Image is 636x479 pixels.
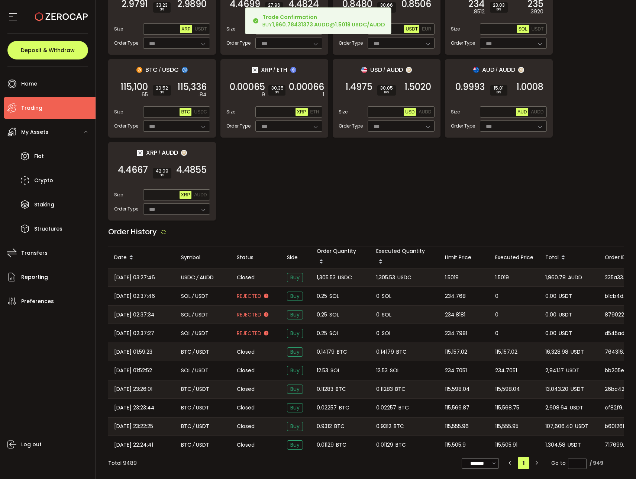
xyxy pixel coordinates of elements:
[193,191,208,199] button: AUDD
[237,404,255,412] span: Closed
[445,441,466,449] span: 115,505.9
[181,348,191,356] span: BTC
[193,404,195,412] em: /
[530,8,543,16] em: .3920
[451,26,460,32] span: Size
[451,40,475,46] span: Order Type
[114,422,153,431] span: [DATE] 23:22:25
[195,311,209,319] span: USDT
[495,441,517,449] span: 115,505.91
[156,169,168,173] span: 42.09
[114,109,123,115] span: Size
[21,103,42,113] span: Trading
[180,191,192,199] button: XRP
[317,273,336,282] span: 1,305.53
[34,175,53,186] span: Crypto
[404,83,431,91] span: 1.5020
[401,0,431,8] span: 0.8506
[237,385,255,393] span: Closed
[395,385,406,393] span: BTC
[605,385,629,393] span: 26bc4244-e201-41aa-8b6b-132ff1796744
[230,0,260,8] span: 4.4699
[439,253,489,262] div: Limit Price
[288,0,319,8] span: 4.4824
[451,123,475,129] span: Order Type
[156,86,168,90] span: 20.52
[545,441,565,449] span: 1,304.58
[383,67,385,73] em: /
[194,109,207,115] span: USDC
[605,329,629,337] span: d545ad4d-dfd1-4a88-90c4-d0ce963351aa
[376,329,380,338] span: 0
[137,150,143,156] img: xrp_portfolio.png
[376,292,380,300] span: 0
[531,109,543,115] span: AUDD
[559,292,572,300] span: USDT
[162,148,178,157] span: AUDD
[376,441,393,449] span: 0.01129
[339,404,349,412] span: BTC
[193,25,209,33] button: USDT
[114,192,123,198] span: Size
[495,404,519,412] span: 115,568.75
[545,273,566,282] span: 1,960.78
[394,422,404,431] span: BTC
[287,440,303,450] span: Buy
[342,0,372,8] span: 0.8480
[114,441,153,449] span: [DATE] 22:24:41
[195,366,209,375] span: USDT
[370,65,382,74] span: USD
[495,311,498,319] span: 0
[396,441,406,449] span: BTC
[146,148,157,157] span: XRP
[605,292,629,300] span: b1cb4ddd-2334-4b22-87ab-b393049f7b47
[545,311,556,319] span: 0.00
[527,0,543,8] span: 235
[445,348,467,356] span: 115,157.02
[261,65,272,74] span: XRP
[181,311,191,319] span: SOL
[182,67,188,73] img: usdc_portfolio.svg
[181,366,191,375] span: SOL
[181,404,191,412] span: BTC
[406,26,418,32] span: USDT
[141,91,148,99] em: .65
[271,86,283,90] span: 30.35
[237,329,261,337] span: Rejected
[605,274,629,282] span: 235a332d-fc8d-49cf-87e1-262ef8ee3fbb
[193,348,195,356] em: /
[277,65,287,74] span: ETH
[380,3,393,7] span: 30.66
[192,311,194,319] em: /
[339,123,363,129] span: Order Type
[21,127,48,138] span: My Assets
[382,311,391,319] span: SOL
[181,441,191,449] span: BTC
[398,404,409,412] span: BTC
[195,329,209,338] span: USDT
[376,385,393,393] span: 0.11283
[271,90,283,95] i: BPS
[493,86,504,90] span: 15.01
[114,123,138,129] span: Order Type
[237,367,255,374] span: Closed
[262,91,265,99] em: 9
[226,123,251,129] span: Order Type
[482,65,494,74] span: AUD
[175,253,231,262] div: Symbol
[545,422,573,431] span: 107,606.40
[345,83,372,91] span: 1.4975
[196,441,209,449] span: USDT
[296,108,308,116] button: XRP
[156,173,168,178] i: BPS
[287,310,303,319] span: Buy
[262,13,317,21] b: Trade Confirmation
[177,83,207,91] span: 115,336
[529,108,545,116] button: AUDD
[339,40,363,46] span: Order Type
[237,311,261,319] span: Rejected
[200,273,214,282] span: AUDD
[330,366,340,375] span: SOL
[420,25,433,33] button: EUR
[334,422,345,431] span: BTC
